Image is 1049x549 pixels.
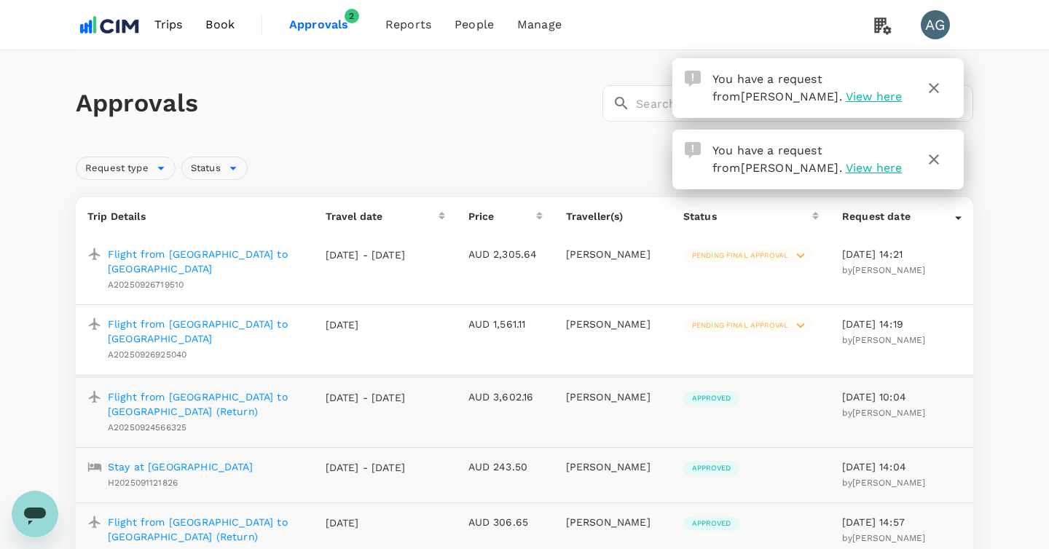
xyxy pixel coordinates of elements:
[566,247,660,261] p: [PERSON_NAME]
[108,390,302,419] a: Flight from [GEOGRAPHIC_DATA] to [GEOGRAPHIC_DATA] (Return)
[842,317,962,331] p: [DATE] 14:19
[455,16,494,33] span: People
[468,515,543,529] p: AUD 306.65
[468,247,543,261] p: AUD 2,305.64
[108,478,178,488] span: H2025091121826
[842,533,925,543] span: by
[205,16,235,33] span: Book
[741,161,839,175] span: [PERSON_NAME]
[685,71,701,87] img: Approval Request
[852,335,925,345] span: [PERSON_NAME]
[326,317,406,332] p: [DATE]
[76,162,157,175] span: Request type
[326,248,406,262] p: [DATE] - [DATE]
[154,16,183,33] span: Trips
[108,247,302,276] a: Flight from [GEOGRAPHIC_DATA] to [GEOGRAPHIC_DATA]
[842,209,955,224] div: Request date
[683,248,812,263] div: Pending final approval
[108,515,302,544] a: Flight from [GEOGRAPHIC_DATA] to [GEOGRAPHIC_DATA] (Return)
[326,460,406,475] p: [DATE] - [DATE]
[842,459,962,474] p: [DATE] 14:04
[842,265,925,275] span: by
[683,393,739,403] span: Approved
[76,157,176,180] div: Request type
[852,533,925,543] span: [PERSON_NAME]
[468,459,543,474] p: AUD 243.50
[326,209,439,224] div: Travel date
[108,459,253,474] a: Stay at [GEOGRAPHIC_DATA]
[87,209,302,224] p: Trip Details
[566,209,660,224] p: Traveller(s)
[683,209,812,224] div: Status
[842,335,925,345] span: by
[108,317,302,346] a: Flight from [GEOGRAPHIC_DATA] to [GEOGRAPHIC_DATA]
[468,209,536,224] div: Price
[108,349,186,360] span: A20250926925040
[842,515,962,529] p: [DATE] 14:57
[566,515,660,529] p: [PERSON_NAME]
[683,518,739,529] span: Approved
[566,390,660,404] p: [PERSON_NAME]
[712,143,842,175] span: You have a request from .
[181,157,248,180] div: Status
[852,265,925,275] span: [PERSON_NAME]
[345,9,359,23] span: 2
[846,90,902,103] span: View here
[385,16,431,33] span: Reports
[846,161,902,175] span: View here
[566,459,660,474] p: [PERSON_NAME]
[683,463,739,473] span: Approved
[76,88,597,119] h1: Approvals
[683,320,797,331] span: Pending final approval
[852,478,925,488] span: [PERSON_NAME]
[468,317,543,331] p: AUD 1,561.11
[468,390,543,404] p: AUD 3,602.16
[76,9,143,41] img: CIM ENVIRONMENTAL PTY LTD
[326,516,406,530] p: [DATE]
[182,162,229,175] span: Status
[712,72,842,103] span: You have a request from .
[108,422,186,433] span: A20250924566325
[108,280,184,290] span: A20250926719510
[289,16,362,33] span: Approvals
[683,250,797,261] span: Pending final approval
[842,478,925,488] span: by
[842,247,962,261] p: [DATE] 14:21
[921,10,950,39] div: AG
[636,85,973,122] input: Search by travellers, trips, or destination
[683,318,812,333] div: Pending final approval
[842,390,962,404] p: [DATE] 10:04
[517,16,562,33] span: Manage
[566,317,660,331] p: [PERSON_NAME]
[685,142,701,158] img: Approval Request
[12,491,58,537] iframe: Button to launch messaging window
[842,408,925,418] span: by
[852,408,925,418] span: [PERSON_NAME]
[326,390,406,405] p: [DATE] - [DATE]
[741,90,839,103] span: [PERSON_NAME]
